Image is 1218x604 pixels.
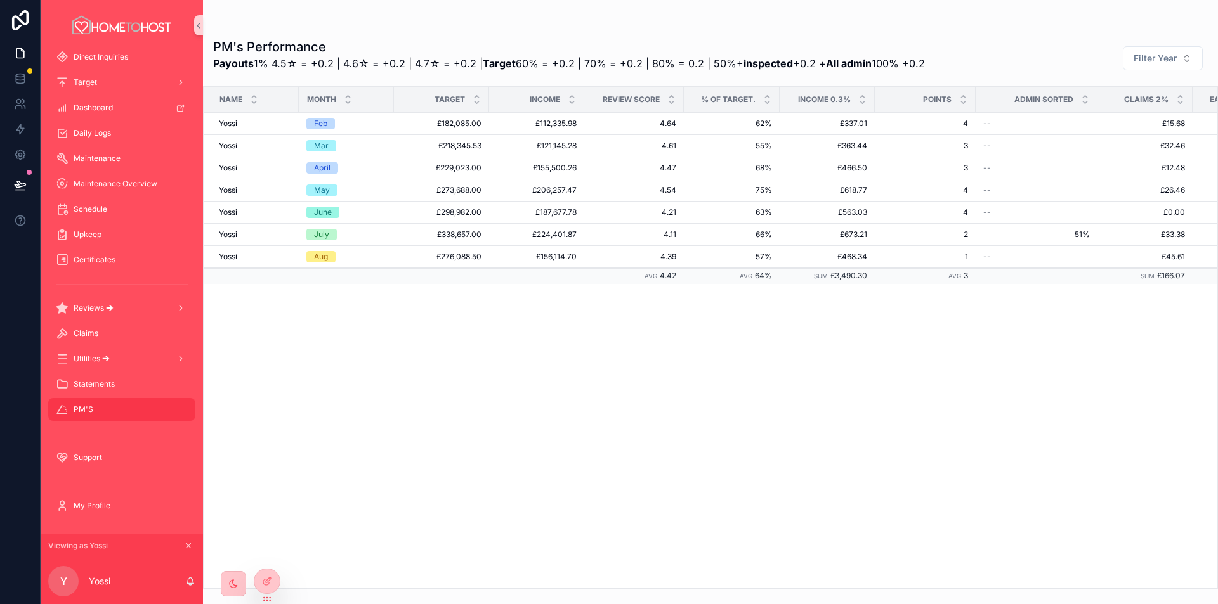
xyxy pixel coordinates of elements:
[402,207,481,217] span: £298,982.00
[74,354,110,364] span: Utilities 🡪
[798,94,851,105] span: Income 0.3%
[74,255,115,265] span: Certificates
[402,141,481,151] span: £218,345.53
[219,185,237,195] span: Yossi
[691,207,772,217] span: 63%
[592,185,676,195] span: 4.54
[983,252,991,262] span: --
[1123,46,1203,70] button: Select Button
[592,229,676,240] span: 4.11
[219,229,237,240] span: Yossi
[48,122,195,145] a: Daily Logs
[814,273,828,280] small: Sum
[701,94,756,105] span: % of target.
[402,119,481,129] span: £182,085.00
[402,252,481,262] span: £276,088.50
[314,162,331,174] div: April
[74,229,101,240] span: Upkeep
[882,207,968,217] span: 4
[213,57,254,70] strong: Payouts
[882,185,968,195] span: 4
[219,252,237,262] span: Yossi
[592,141,676,151] span: 4.61
[48,172,195,195] a: Maintenance Overview
[74,103,113,113] span: Dashboard
[691,119,772,129] span: 62%
[882,229,968,240] span: 2
[882,252,968,262] span: 1
[592,119,676,129] span: 4.64
[497,229,577,240] span: £224,401.87
[48,198,195,221] a: Schedule
[74,153,121,164] span: Maintenance
[497,141,577,151] span: £121,145.28
[74,204,107,214] span: Schedule
[402,229,481,240] span: £338,657.00
[592,207,676,217] span: 4.21
[48,297,195,319] a: Reviews 🡪
[48,248,195,271] a: Certificates
[983,229,1090,240] span: 51%
[48,494,195,517] a: My Profile
[691,252,772,262] span: 57%
[1105,163,1185,173] span: £12.48
[983,141,991,151] span: --
[402,163,481,173] span: £229,023.00
[314,251,328,262] div: Aug
[48,446,195,469] a: Support
[645,273,657,280] small: Avg
[787,185,867,195] span: £618.77
[787,229,867,240] span: £673.21
[74,77,97,87] span: Target
[219,141,237,151] span: Yossi
[314,140,329,151] div: Mar
[787,163,867,173] span: £466.50
[660,271,676,280] span: 4.42
[48,223,195,246] a: Upkeep
[948,273,961,280] small: Avg
[1105,185,1185,195] span: £26.46
[1157,271,1185,280] span: £166.07
[691,229,772,240] span: 66%
[74,328,98,338] span: Claims
[41,51,203,534] div: scrollable content
[48,71,195,94] a: Target
[787,119,867,129] span: £337.01
[497,252,577,262] span: £156,114.70
[603,94,660,105] span: Review score
[48,46,195,68] a: Direct Inquiries
[983,185,991,195] span: --
[497,163,577,173] span: £155,500.26
[923,94,952,105] span: Points
[402,185,481,195] span: £273,688.00
[1134,52,1177,65] span: Filter Year
[314,184,330,196] div: May
[592,163,676,173] span: 4.47
[74,303,114,313] span: Reviews 🡪
[497,185,577,195] span: £206,257.47
[435,94,465,105] span: Target
[74,52,128,62] span: Direct Inquiries
[530,94,560,105] span: Income
[787,252,867,262] span: £468.34
[882,119,968,129] span: 4
[1141,273,1155,280] small: Sum
[983,119,991,129] span: --
[60,574,67,589] span: Y
[592,252,676,262] span: 4.39
[219,163,237,173] span: Yossi
[48,322,195,345] a: Claims
[89,575,110,588] p: Yossi
[691,141,772,151] span: 55%
[48,96,195,119] a: Dashboard
[1014,94,1073,105] span: Admin sorted
[219,207,237,217] span: Yossi
[1105,207,1185,217] span: £0.00
[74,404,93,414] span: PM'S
[983,207,991,217] span: --
[307,94,336,105] span: Month
[219,119,237,129] span: Yossi
[48,398,195,421] a: PM'S
[1105,252,1185,262] span: £45.61
[787,207,867,217] span: £563.03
